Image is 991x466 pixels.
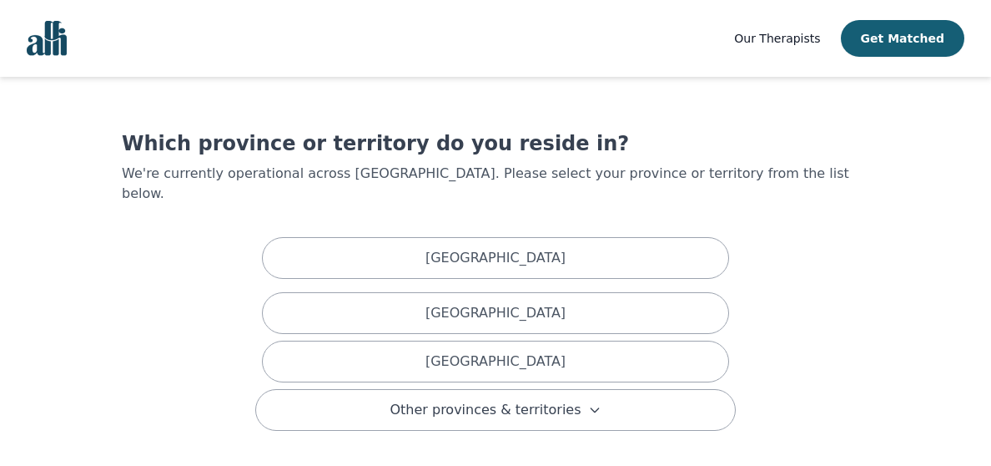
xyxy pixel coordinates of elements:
[27,21,67,56] img: alli logo
[425,352,566,372] p: [GEOGRAPHIC_DATA]
[425,303,566,323] p: [GEOGRAPHIC_DATA]
[390,400,581,420] span: Other provinces & territories
[122,130,869,157] h1: Which province or territory do you reside in?
[734,32,820,45] span: Our Therapists
[841,20,964,57] button: Get Matched
[255,389,736,431] button: Other provinces & territories
[734,28,820,48] a: Our Therapists
[425,248,566,268] p: [GEOGRAPHIC_DATA]
[122,164,869,204] p: We're currently operational across [GEOGRAPHIC_DATA]. Please select your province or territory fr...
